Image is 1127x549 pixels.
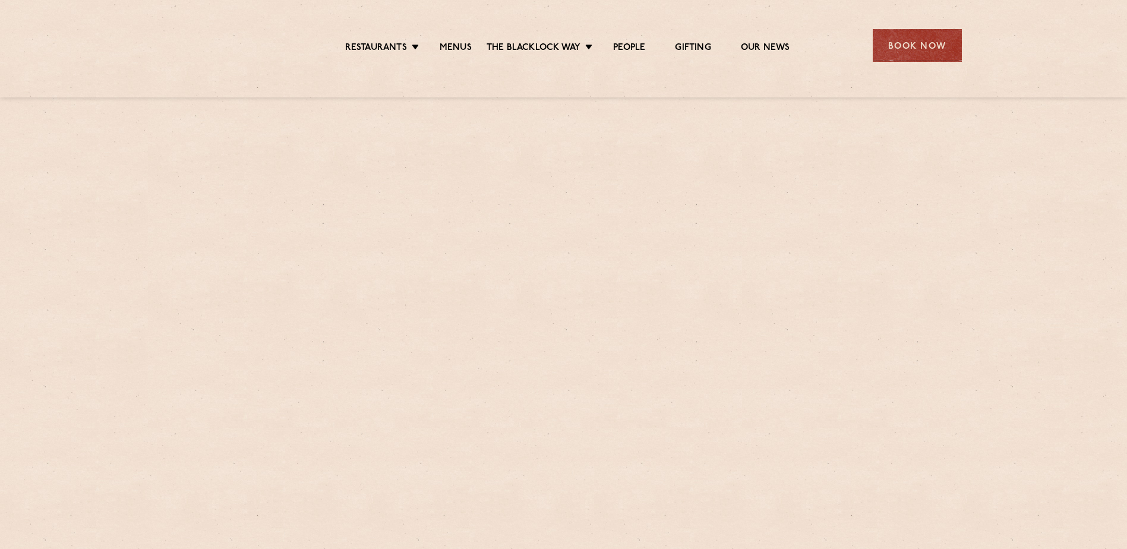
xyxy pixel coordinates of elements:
a: Menus [440,42,472,55]
a: The Blacklock Way [487,42,580,55]
a: Our News [741,42,790,55]
img: svg%3E [166,11,269,80]
a: Restaurants [345,42,407,55]
div: Book Now [873,29,962,62]
a: Gifting [675,42,711,55]
a: People [613,42,645,55]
